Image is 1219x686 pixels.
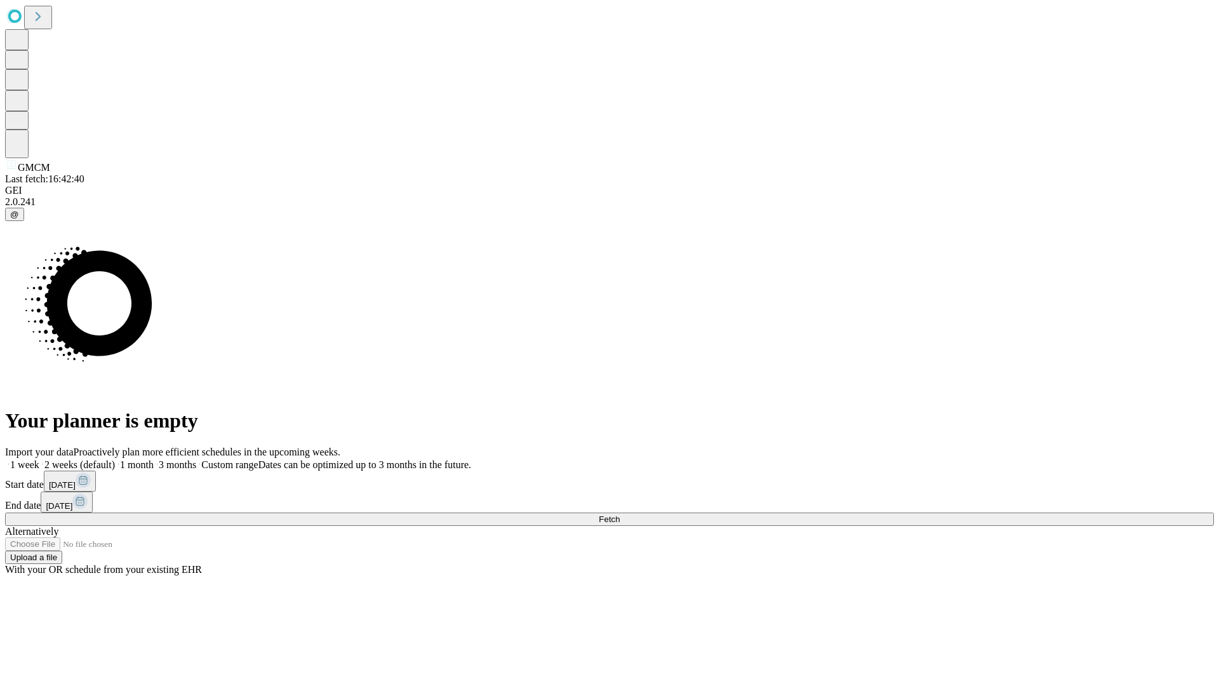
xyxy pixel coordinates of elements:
[5,526,58,537] span: Alternatively
[5,471,1214,492] div: Start date
[10,210,19,219] span: @
[44,471,96,492] button: [DATE]
[5,492,1214,513] div: End date
[5,409,1214,433] h1: Your planner is empty
[5,447,74,457] span: Import your data
[5,208,24,221] button: @
[10,459,39,470] span: 1 week
[74,447,340,457] span: Proactively plan more efficient schedules in the upcoming weeks.
[18,162,50,173] span: GMCM
[5,564,202,575] span: With your OR schedule from your existing EHR
[5,551,62,564] button: Upload a file
[159,459,196,470] span: 3 months
[258,459,471,470] span: Dates can be optimized up to 3 months in the future.
[44,459,115,470] span: 2 weeks (default)
[599,514,620,524] span: Fetch
[49,480,76,490] span: [DATE]
[120,459,154,470] span: 1 month
[5,513,1214,526] button: Fetch
[5,185,1214,196] div: GEI
[46,501,72,511] span: [DATE]
[41,492,93,513] button: [DATE]
[5,196,1214,208] div: 2.0.241
[201,459,258,470] span: Custom range
[5,173,84,184] span: Last fetch: 16:42:40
